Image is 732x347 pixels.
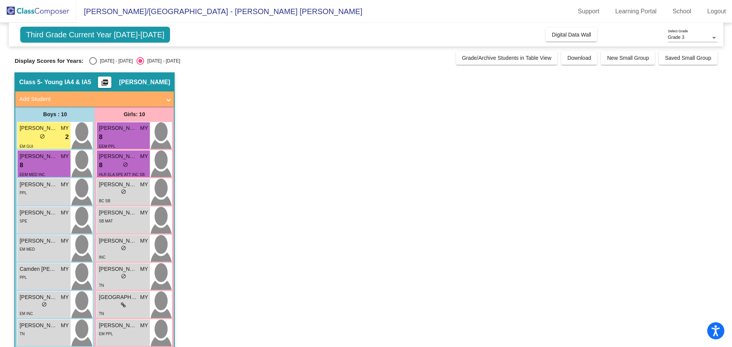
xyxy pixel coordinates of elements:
span: MY [140,237,148,245]
span: MY [140,124,148,132]
span: TN [99,283,104,288]
span: EM PPL [99,332,113,336]
span: MY [140,321,148,329]
span: [PERSON_NAME] [99,152,137,160]
button: Print Students Details [98,77,111,88]
span: Class 5 [19,78,40,86]
span: MY [140,293,148,301]
div: Girls: 10 [95,107,174,122]
span: do_not_disturb_alt [121,189,126,194]
span: MY [140,209,148,217]
span: [PERSON_NAME] [19,321,58,329]
a: Logout [701,5,732,18]
span: TN [19,332,24,336]
span: EM INC [GEOGRAPHIC_DATA] [19,312,59,324]
span: SPE [19,219,27,223]
span: Display Scores for Years: [14,58,83,64]
span: Saved Small Group [665,55,711,61]
span: New Small Group [607,55,649,61]
span: [PERSON_NAME] [119,78,170,86]
span: [PERSON_NAME] [99,265,137,273]
span: [PERSON_NAME] [99,237,137,245]
button: Download [561,51,597,65]
span: EEM PPL [99,144,115,149]
span: TN [99,312,104,316]
span: MY [61,237,69,245]
span: Download [567,55,591,61]
span: PPL [19,275,27,280]
span: [PERSON_NAME] [19,152,58,160]
span: MY [140,152,148,160]
span: [PERSON_NAME]/[GEOGRAPHIC_DATA] - [PERSON_NAME] [PERSON_NAME] [76,5,363,18]
span: 2 [65,132,69,142]
span: MY [61,265,69,273]
mat-radio-group: Select an option [89,57,180,65]
span: INC [99,255,105,259]
span: [PERSON_NAME] [19,181,58,189]
span: Camden [PERSON_NAME] [19,265,58,273]
span: 8 [99,132,102,142]
span: [PERSON_NAME] [PERSON_NAME] [99,209,137,217]
div: Boys : 10 [15,107,95,122]
span: MY [61,124,69,132]
span: [PERSON_NAME] [99,321,137,329]
span: [PERSON_NAME] [19,209,58,217]
span: Digital Data Wall [552,32,591,38]
a: Support [572,5,605,18]
a: Learning Portal [609,5,663,18]
button: Saved Small Group [659,51,717,65]
span: SB MAT [99,219,112,223]
mat-icon: picture_as_pdf [100,79,109,90]
span: MY [61,293,69,301]
span: do_not_disturb_alt [121,245,126,251]
span: MY [61,181,69,189]
span: MY [61,152,69,160]
a: School [666,5,697,18]
span: EM GUI [GEOGRAPHIC_DATA] SB [GEOGRAPHIC_DATA] [19,144,65,165]
div: [DATE] - [DATE] [144,58,180,64]
span: [PERSON_NAME] [19,293,58,301]
div: [DATE] - [DATE] [97,58,133,64]
span: MY [61,209,69,217]
span: do_not_disturb_alt [42,302,47,307]
span: [PERSON_NAME] [19,237,58,245]
span: [PERSON_NAME] [99,181,137,189]
span: MY [61,321,69,329]
span: - Young IA4 & IA5 [40,78,91,86]
span: do_not_disturb_alt [40,134,45,139]
span: do_not_disturb_alt [123,162,128,167]
span: Third Grade Current Year [DATE]-[DATE] [20,27,170,43]
button: Grade/Archive Students in Table View [456,51,558,65]
span: BC SB [GEOGRAPHIC_DATA] [99,199,138,211]
mat-panel-title: Add Student [19,95,161,104]
span: EM MED [19,247,35,251]
span: EEM MED INC [19,173,45,177]
span: 8 [19,160,23,170]
span: [PERSON_NAME] [99,124,137,132]
span: HLR ELA SPE ATT INC SB TN [99,173,144,185]
span: MY [140,265,148,273]
button: New Small Group [601,51,655,65]
span: [PERSON_NAME] [19,124,58,132]
button: Digital Data Wall [546,28,597,42]
span: Grade/Archive Students in Table View [462,55,552,61]
span: 8 [99,160,102,170]
mat-expansion-panel-header: Add Student [15,91,174,107]
span: PPL [19,191,27,195]
span: [GEOGRAPHIC_DATA][PERSON_NAME] [99,293,137,301]
span: do_not_disturb_alt [121,273,126,279]
span: MY [140,181,148,189]
span: Grade 3 [668,35,684,40]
